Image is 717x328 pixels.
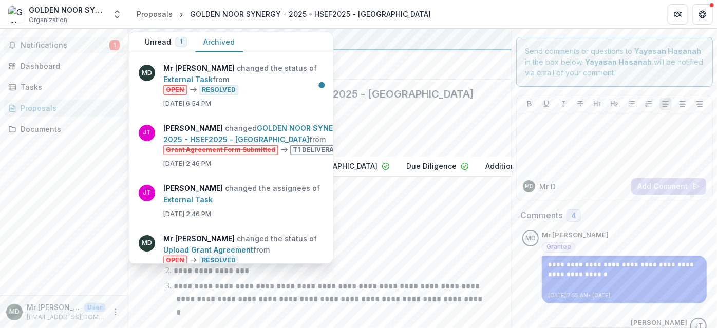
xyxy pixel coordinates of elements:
div: Dashboard [21,61,116,71]
button: Bullet List [626,98,638,110]
div: Send comments or questions to in the box below. will be notified via email of your comment. [516,37,713,87]
button: Unread [137,32,195,52]
div: Proposals [137,9,173,20]
a: External Task [163,75,213,84]
strong: Yayasan Hasanah [634,47,701,55]
button: Heading 2 [608,98,620,110]
a: Proposals [4,100,124,117]
button: Align Right [693,98,706,110]
div: Proposals [21,103,116,113]
p: User [84,303,105,312]
button: Italicize [557,98,570,110]
div: GOLDEN NOOR SYNERGY - 2025 - HSEF2025 - [GEOGRAPHIC_DATA] [190,9,431,20]
strong: Yayasan Hasanah [585,57,652,66]
button: Notifications1 [4,37,124,53]
button: Strike [574,98,587,110]
p: [EMAIL_ADDRESS][DOMAIN_NAME] [27,313,105,322]
button: Open entity switcher [110,4,124,25]
p: Due Diligence [406,161,457,171]
p: Mr [PERSON_NAME] [27,302,80,313]
div: Mr Dastan [525,184,533,189]
a: Documents [4,121,124,138]
button: Align Left [659,98,672,110]
div: Tasks [21,82,116,92]
button: Heading 1 [591,98,603,110]
a: External Task [163,195,213,203]
p: Mr D [539,181,556,192]
div: Mr Dastan [9,308,20,315]
p: changed the status of from [163,233,323,265]
span: Organization [29,15,67,25]
a: Tasks [4,79,124,95]
nav: breadcrumb [133,7,435,22]
button: Get Help [692,4,713,25]
span: 4 [571,211,576,220]
p: Additional Documents Request [485,161,596,171]
div: GOLDEN NOOR SYNERGY [29,5,106,15]
p: changed from [163,123,371,155]
div: Mr Dastan [525,235,536,242]
button: Partners [668,4,688,25]
img: GOLDEN NOOR SYNERGY [8,6,25,23]
span: Grantee [546,243,571,250]
a: GOLDEN NOOR SYNERGY - 2025 - HSEF2025 - [GEOGRAPHIC_DATA] [163,124,354,144]
a: Proposals [133,7,177,22]
button: More [109,306,122,318]
p: [DATE] 7:55 AM • [DATE] [548,292,701,299]
button: Archived [195,32,243,52]
p: [PERSON_NAME] [631,318,687,328]
button: Underline [540,98,553,110]
div: Documents [21,124,116,134]
a: Dashboard [4,57,124,74]
h2: Comments [520,210,562,220]
button: Align Center [676,98,689,110]
button: Add Comment [631,178,706,195]
p: changed the status of from [163,63,323,95]
button: Bold [523,98,536,110]
span: 1 [109,40,120,50]
a: Upload Grant Agreement [163,245,253,254]
button: Ordered List [643,98,655,110]
p: changed the assignees of [163,182,323,205]
span: 1 [180,38,182,45]
span: Notifications [21,41,109,50]
p: Mr [PERSON_NAME] [542,230,609,240]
